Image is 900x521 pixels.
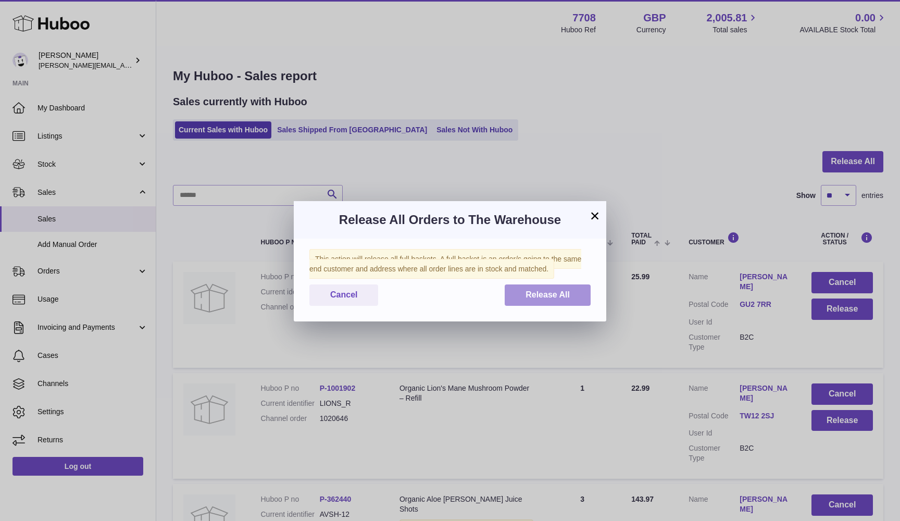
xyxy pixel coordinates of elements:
span: This action will release all full baskets. A full basket is an order/s going to the same end cust... [309,249,581,279]
span: Release All [526,290,570,299]
button: Cancel [309,284,378,306]
button: × [589,209,601,222]
span: Cancel [330,290,357,299]
button: Release All [505,284,591,306]
h3: Release All Orders to The Warehouse [309,212,591,228]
